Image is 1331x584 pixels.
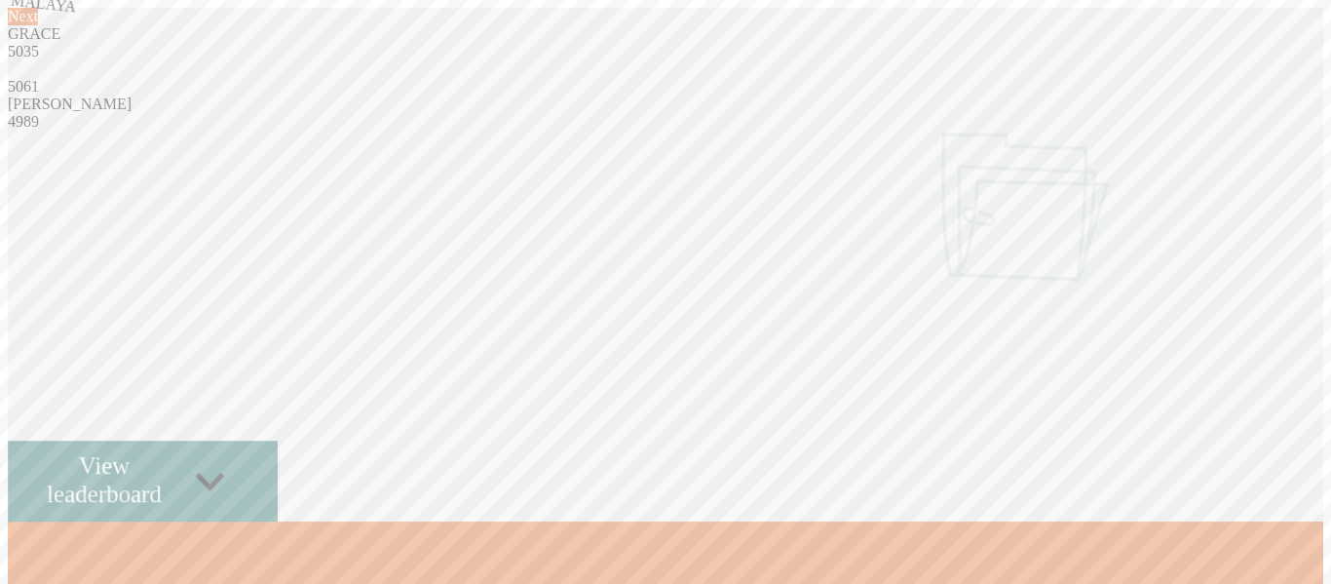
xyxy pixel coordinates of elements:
[8,113,1323,131] div: 4989
[8,43,1323,60] div: 5035
[8,8,38,25] a: Next
[8,96,1323,113] div: [PERSON_NAME]
[8,441,278,522] a: View leaderboard
[8,25,1323,43] div: GRACE
[8,78,1323,96] div: 5061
